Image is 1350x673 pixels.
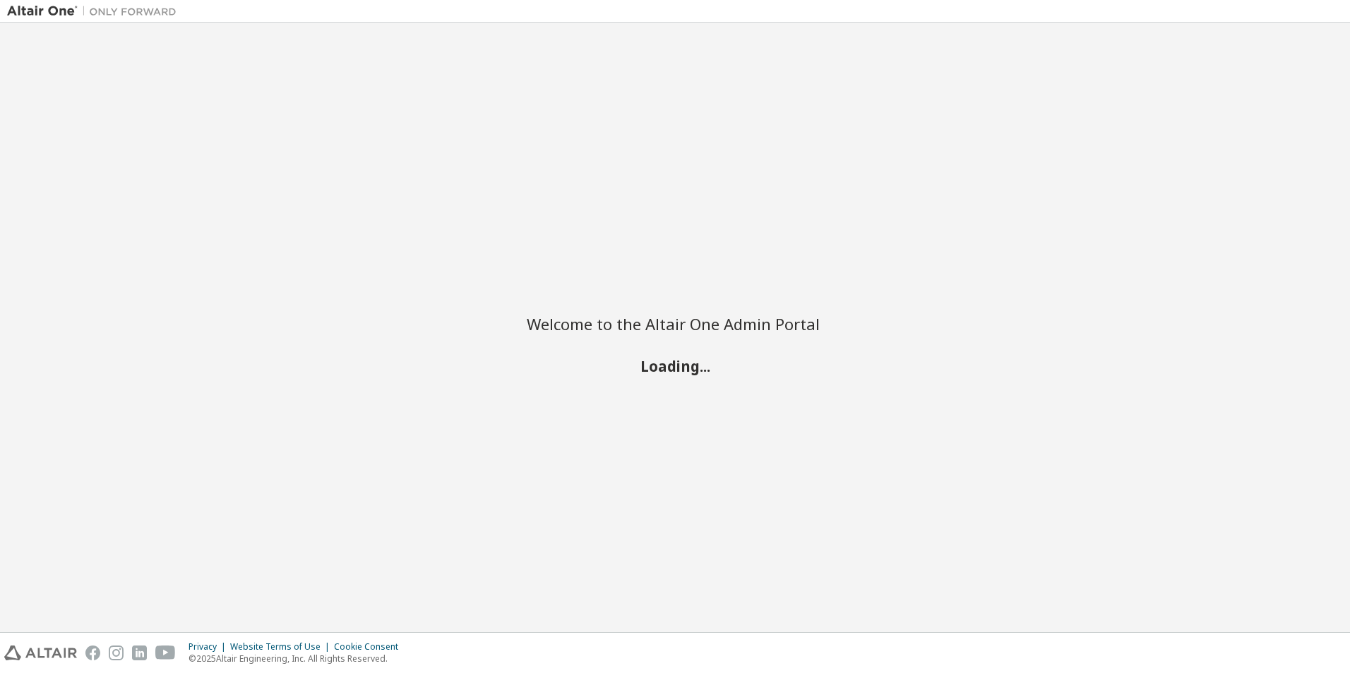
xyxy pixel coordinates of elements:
[4,645,77,660] img: altair_logo.svg
[189,653,407,665] p: © 2025 Altair Engineering, Inc. All Rights Reserved.
[230,641,334,653] div: Website Terms of Use
[527,314,823,334] h2: Welcome to the Altair One Admin Portal
[189,641,230,653] div: Privacy
[334,641,407,653] div: Cookie Consent
[85,645,100,660] img: facebook.svg
[132,645,147,660] img: linkedin.svg
[527,357,823,375] h2: Loading...
[7,4,184,18] img: Altair One
[155,645,176,660] img: youtube.svg
[109,645,124,660] img: instagram.svg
